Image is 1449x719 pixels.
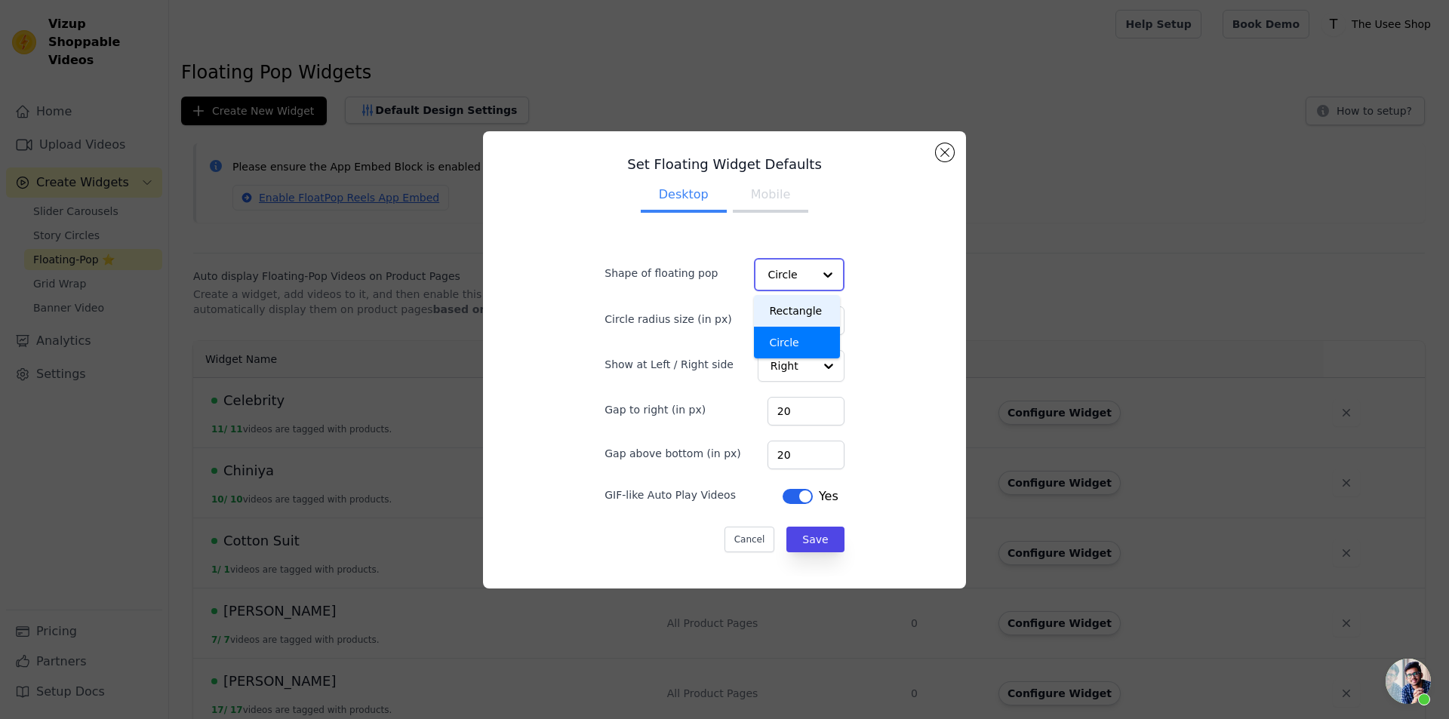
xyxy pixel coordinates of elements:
label: GIF-like Auto Play Videos [605,487,736,502]
a: Open chat [1386,659,1431,704]
button: Close modal [936,143,954,161]
h3: Set Floating Widget Defaults [580,155,868,174]
label: Show at Left / Right side [605,357,734,372]
label: Shape of floating pop [605,266,718,281]
label: Gap above bottom (in px) [605,446,741,461]
div: Circle [754,327,840,358]
button: Mobile [733,180,808,213]
button: Cancel [724,527,775,552]
label: Circle radius size (in px) [605,312,731,327]
label: Gap to right (in px) [605,402,706,417]
button: Desktop [641,180,727,213]
span: Yes [819,487,838,505]
button: Save [786,527,844,552]
div: Rectangle [754,295,840,327]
